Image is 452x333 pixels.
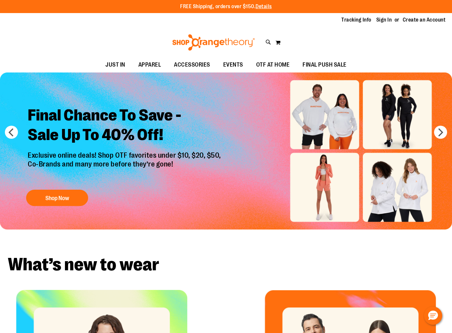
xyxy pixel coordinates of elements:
a: JUST IN [99,57,132,72]
button: Shop Now [26,190,88,206]
a: Tracking Info [341,16,371,24]
span: JUST IN [105,57,125,72]
h2: Final Chance To Save - Sale Up To 40% Off! [23,101,227,151]
button: prev [5,126,18,139]
a: Sign In [376,16,392,24]
button: next [434,126,447,139]
a: Create an Account [403,16,446,24]
a: Details [256,4,272,9]
img: Shop Orangetheory [171,34,256,51]
span: EVENTS [223,57,243,72]
p: Exclusive online deals! Shop OTF favorites under $10, $20, $50, Co-Brands and many more before th... [23,151,227,183]
a: OTF AT HOME [250,57,296,72]
span: OTF AT HOME [256,57,290,72]
button: Hello, have a question? Let’s chat. [424,307,442,325]
a: Final Chance To Save -Sale Up To 40% Off! Exclusive online deals! Shop OTF favorites under $10, $... [23,101,227,209]
a: FINAL PUSH SALE [296,57,353,72]
span: FINAL PUSH SALE [303,57,347,72]
span: APPAREL [138,57,161,72]
a: APPAREL [132,57,168,72]
p: FREE Shipping, orders over $150. [180,3,272,10]
a: ACCESSORIES [167,57,217,72]
a: EVENTS [217,57,250,72]
span: ACCESSORIES [174,57,210,72]
h2: What’s new to wear [8,256,444,274]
